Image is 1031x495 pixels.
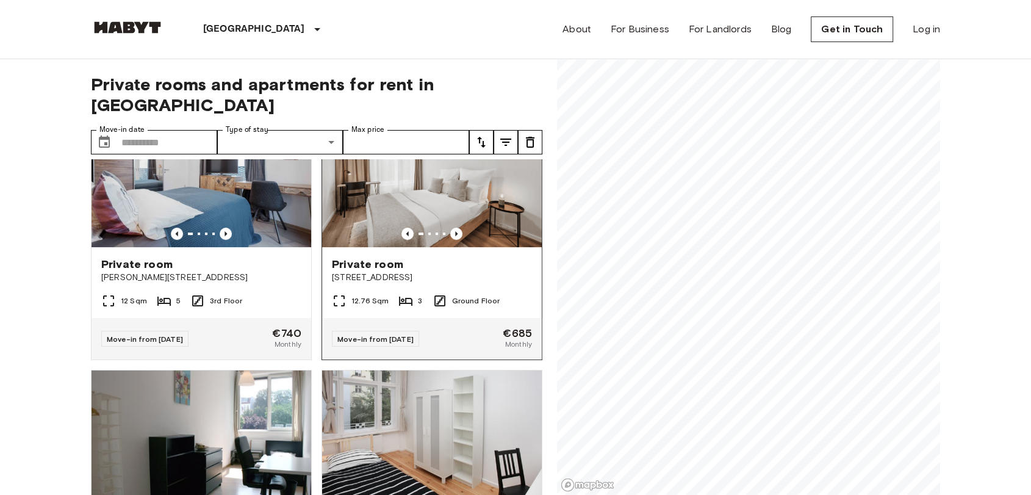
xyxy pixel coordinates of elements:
[322,100,542,360] a: Marketing picture of unit DE-01-262-002-02Previous imagePrevious imagePrivate room[STREET_ADDRESS...
[101,257,173,272] span: Private room
[210,295,242,306] span: 3rd Floor
[332,272,532,284] span: [STREET_ADDRESS]
[351,125,384,135] label: Max price
[771,22,792,37] a: Blog
[91,100,312,360] a: Marketing picture of unit DE-01-008-005-03HFPrevious imagePrevious imagePrivate room[PERSON_NAME]...
[518,130,542,154] button: tune
[351,295,389,306] span: 12.76 Sqm
[275,339,301,350] span: Monthly
[689,22,752,37] a: For Landlords
[226,125,268,135] label: Type of stay
[503,328,532,339] span: €685
[452,295,500,306] span: Ground Floor
[107,334,183,344] span: Move-in from [DATE]
[611,22,669,37] a: For Business
[99,125,145,135] label: Move-in date
[401,228,414,240] button: Previous image
[176,295,181,306] span: 5
[91,74,542,115] span: Private rooms and apartments for rent in [GEOGRAPHIC_DATA]
[494,130,518,154] button: tune
[913,22,940,37] a: Log in
[561,478,614,492] a: Mapbox logo
[337,334,414,344] span: Move-in from [DATE]
[562,22,591,37] a: About
[450,228,462,240] button: Previous image
[505,339,532,350] span: Monthly
[332,257,403,272] span: Private room
[203,22,305,37] p: [GEOGRAPHIC_DATA]
[272,328,301,339] span: €740
[811,16,893,42] a: Get in Touch
[469,130,494,154] button: tune
[322,101,542,247] img: Marketing picture of unit DE-01-262-002-02
[418,295,422,306] span: 3
[92,101,311,247] img: Marketing picture of unit DE-01-008-005-03HF
[220,228,232,240] button: Previous image
[91,21,164,34] img: Habyt
[121,295,147,306] span: 12 Sqm
[92,130,117,154] button: Choose date
[171,228,183,240] button: Previous image
[101,272,301,284] span: [PERSON_NAME][STREET_ADDRESS]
